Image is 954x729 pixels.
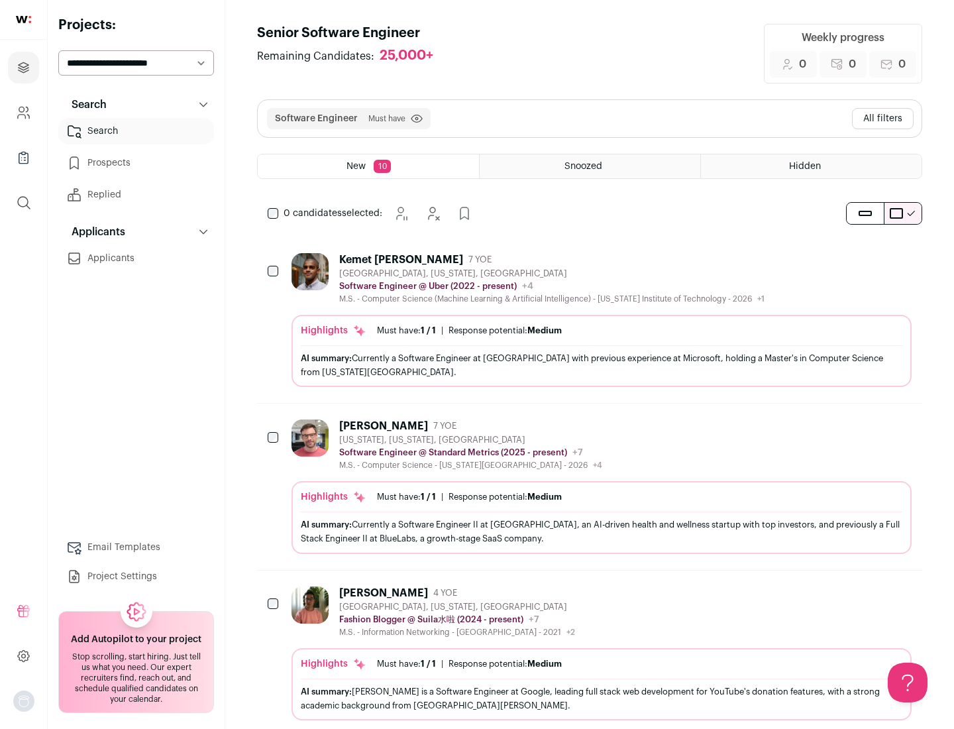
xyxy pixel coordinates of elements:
span: 0 [799,56,806,72]
span: AI summary: [301,354,352,363]
span: 0 [849,56,856,72]
span: +7 [529,615,539,624]
img: ebffc8b94a612106133ad1a79c5dcc917f1f343d62299c503ebb759c428adb03.jpg [291,587,329,624]
span: Must have [368,113,405,124]
a: Company Lists [8,142,39,174]
ul: | [377,325,562,336]
img: wellfound-shorthand-0d5821cbd27db2630d0214b213865d53afaa358527fdda9d0ea32b1df1b89c2c.svg [16,16,31,23]
span: +1 [757,295,765,303]
span: New [346,162,366,171]
button: All filters [852,108,914,129]
img: nopic.png [13,691,34,712]
a: Company and ATS Settings [8,97,39,129]
div: Response potential: [449,325,562,336]
span: +2 [566,628,575,636]
p: Search [64,97,107,113]
div: Must have: [377,325,436,336]
div: Highlights [301,324,366,337]
span: Medium [527,326,562,335]
ul: | [377,492,562,502]
p: Fashion Blogger @ Suila水啦 (2024 - present) [339,614,523,625]
div: [PERSON_NAME] is a Software Engineer at Google, leading full stack web development for YouTube's ... [301,685,902,712]
p: Software Engineer @ Standard Metrics (2025 - present) [339,447,567,458]
div: 25,000+ [380,48,433,64]
span: 0 candidates [284,209,342,218]
div: [US_STATE], [US_STATE], [GEOGRAPHIC_DATA] [339,435,602,445]
span: Remaining Candidates: [257,48,374,64]
div: Highlights [301,490,366,504]
span: 4 YOE [433,588,457,598]
a: Snoozed [480,154,700,178]
a: Projects [8,52,39,84]
ul: | [377,659,562,669]
div: Stop scrolling, start hiring. Just tell us what you need. Our expert recruiters find, reach out, ... [67,651,205,704]
span: 7 YOE [468,254,492,265]
a: [PERSON_NAME] 7 YOE [US_STATE], [US_STATE], [GEOGRAPHIC_DATA] Software Engineer @ Standard Metric... [291,420,912,553]
span: 0 [898,56,906,72]
a: Hidden [701,154,922,178]
div: [GEOGRAPHIC_DATA], [US_STATE], [GEOGRAPHIC_DATA] [339,602,575,612]
span: AI summary: [301,520,352,529]
p: Software Engineer @ Uber (2022 - present) [339,281,517,292]
p: Applicants [64,224,125,240]
div: Highlights [301,657,366,671]
a: Search [58,118,214,144]
div: Currently a Software Engineer II at [GEOGRAPHIC_DATA], an AI-driven health and wellness startup w... [301,518,902,545]
div: Response potential: [449,659,562,669]
button: Applicants [58,219,214,245]
div: M.S. - Information Networking - [GEOGRAPHIC_DATA] - 2021 [339,627,575,638]
img: 92c6d1596c26b24a11d48d3f64f639effaf6bd365bf059bea4cfc008ddd4fb99.jpg [291,420,329,457]
div: [GEOGRAPHIC_DATA], [US_STATE], [GEOGRAPHIC_DATA] [339,268,765,279]
a: Add Autopilot to your project Stop scrolling, start hiring. Just tell us what you need. Our exper... [58,611,214,713]
span: +4 [593,461,602,469]
span: selected: [284,207,382,220]
div: [PERSON_NAME] [339,420,428,433]
a: Replied [58,182,214,208]
h2: Add Autopilot to your project [71,633,201,646]
button: Hide [419,200,446,227]
span: Medium [527,492,562,501]
div: Kemet [PERSON_NAME] [339,253,463,266]
h2: Projects: [58,16,214,34]
div: Must have: [377,659,436,669]
a: [PERSON_NAME] 4 YOE [GEOGRAPHIC_DATA], [US_STATE], [GEOGRAPHIC_DATA] Fashion Blogger @ Suila水啦 (2... [291,587,912,720]
button: Software Engineer [275,112,358,125]
div: Weekly progress [802,30,884,46]
a: Applicants [58,245,214,272]
a: Email Templates [58,534,214,561]
span: +7 [572,448,583,457]
iframe: Help Scout Beacon - Open [888,663,927,702]
button: Snooze [388,200,414,227]
a: Prospects [58,150,214,176]
span: 7 YOE [433,421,456,431]
span: +4 [522,282,533,291]
span: Medium [527,659,562,668]
span: Snoozed [564,162,602,171]
div: Response potential: [449,492,562,502]
span: Hidden [789,162,821,171]
a: Project Settings [58,563,214,590]
img: 927442a7649886f10e33b6150e11c56b26abb7af887a5a1dd4d66526963a6550.jpg [291,253,329,290]
span: AI summary: [301,687,352,696]
span: 1 / 1 [421,326,436,335]
span: 1 / 1 [421,659,436,668]
div: Must have: [377,492,436,502]
div: M.S. - Computer Science - [US_STATE][GEOGRAPHIC_DATA] - 2026 [339,460,602,471]
span: 10 [374,160,391,173]
span: 1 / 1 [421,492,436,501]
button: Search [58,91,214,118]
h1: Senior Software Engineer [257,24,447,42]
button: Open dropdown [13,691,34,712]
div: [PERSON_NAME] [339,587,428,600]
div: Currently a Software Engineer at [GEOGRAPHIC_DATA] with previous experience at Microsoft, holding... [301,351,902,379]
button: Add to Prospects [451,200,478,227]
a: Kemet [PERSON_NAME] 7 YOE [GEOGRAPHIC_DATA], [US_STATE], [GEOGRAPHIC_DATA] Software Engineer @ Ub... [291,253,912,387]
div: M.S. - Computer Science (Machine Learning & Artificial Intelligence) - [US_STATE] Institute of Te... [339,294,765,304]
